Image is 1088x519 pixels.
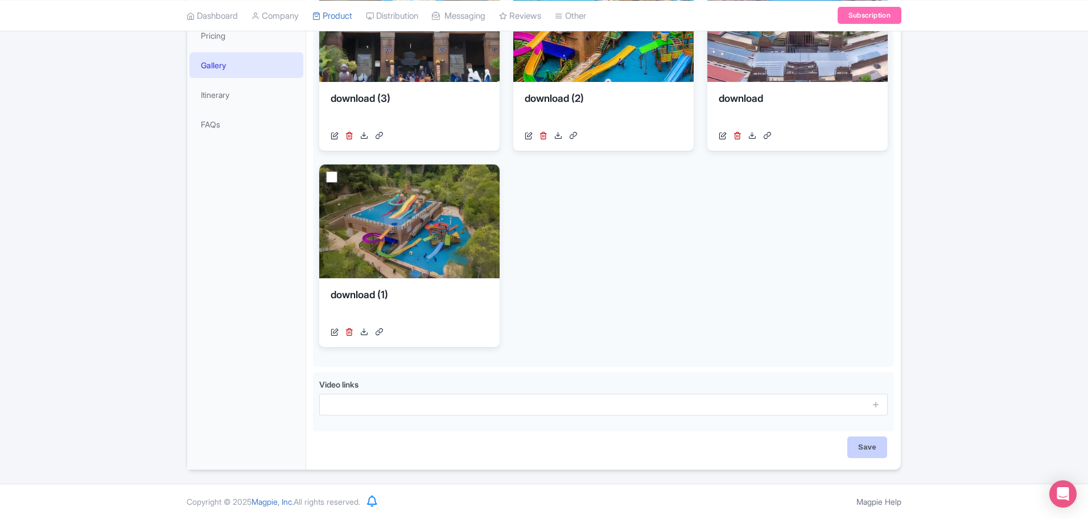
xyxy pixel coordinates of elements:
div: download [719,91,876,125]
a: FAQs [189,112,303,137]
div: download (2) [525,91,682,125]
a: Itinerary [189,82,303,108]
span: Magpie, Inc. [252,497,294,506]
a: Gallery [189,52,303,78]
input: Save [847,436,887,458]
div: Copyright © 2025 All rights reserved. [180,496,367,508]
span: Video links [319,380,358,389]
div: download (1) [331,287,488,322]
div: Open Intercom Messenger [1049,480,1077,508]
a: Pricing [189,23,303,48]
a: Subscription [838,7,901,24]
a: Magpie Help [856,497,901,506]
div: download (3) [331,91,488,125]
